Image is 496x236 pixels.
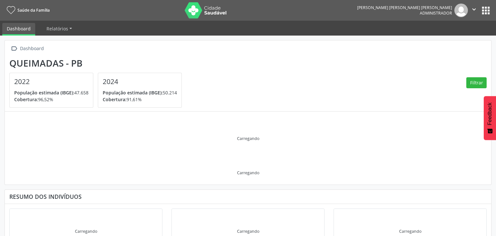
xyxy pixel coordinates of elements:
p: 47.658 [14,89,88,96]
div: [PERSON_NAME] [PERSON_NAME] [PERSON_NAME] [357,5,452,10]
i:  [470,6,478,13]
a: Saúde da Família [5,5,50,16]
img: img [454,4,468,17]
div: Resumo dos indivíduos [9,193,487,200]
div: Carregando [75,229,97,234]
div: Carregando [237,136,259,141]
i:  [9,44,19,53]
span: Feedback [487,102,493,125]
h4: 2022 [14,78,88,86]
span: Cobertura: [14,96,38,102]
div: Carregando [237,229,259,234]
div: Dashboard [19,44,45,53]
div: Carregando [399,229,421,234]
button: apps [480,5,491,16]
div: Queimadas - PB [9,58,186,69]
span: Administrador [420,10,452,16]
a:  Dashboard [9,44,45,53]
p: 50.214 [103,89,177,96]
span: População estimada (IBGE): [14,90,74,96]
div: Carregando [237,170,259,176]
span: Cobertura: [103,96,127,102]
p: 91,61% [103,96,177,103]
button: Feedback - Mostrar pesquisa [484,96,496,140]
p: 96,52% [14,96,88,103]
button:  [468,4,480,17]
span: População estimada (IBGE): [103,90,163,96]
h4: 2024 [103,78,177,86]
a: Relatórios [42,23,77,34]
span: Relatórios [46,26,68,32]
button: Filtrar [466,77,487,88]
a: Dashboard [2,23,35,36]
span: Saúde da Família [17,7,50,13]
